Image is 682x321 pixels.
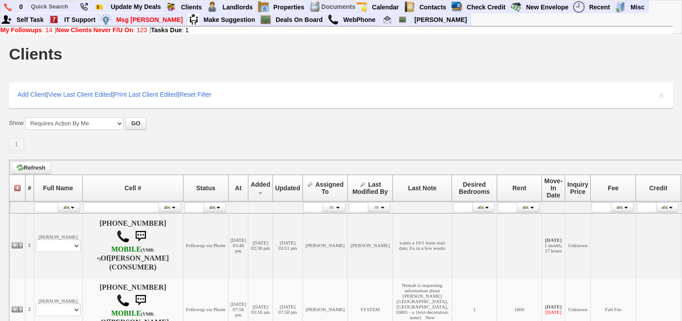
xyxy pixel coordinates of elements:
td: 1 month, 17 hours [542,213,565,277]
td: Documents [321,1,356,13]
span: Credit [649,184,667,192]
span: Assigned To [315,181,344,195]
span: Inquiry Price [567,181,588,195]
a: Msg [PERSON_NAME] [112,14,187,26]
span: Last Note [408,184,437,192]
a: Calendar [368,1,403,13]
td: [DATE] 03:48 pm [228,213,248,277]
a: Misc [627,1,648,13]
b: Tasks Due [151,26,182,34]
img: landlord.png [207,1,218,13]
span: Move-In Date [544,177,562,199]
a: WebPhone [340,14,379,26]
a: Refresh [11,162,51,174]
label: Show [9,119,24,127]
td: [DATE] 02:36 pm [248,213,273,277]
td: Unknown [565,213,591,277]
img: gmoney.png [510,1,521,13]
b: [PERSON_NAME] [109,254,169,262]
td: Followup via Phone [183,213,229,277]
a: New Clients Never F/U On: 123 [56,26,147,34]
a: Make Suggestion [200,14,259,26]
img: sms.png [132,227,149,245]
span: Full Name [43,184,73,192]
img: call.png [116,230,130,243]
b: Verizon Wireless [97,245,154,262]
button: GO [125,117,146,130]
img: myadd.png [1,14,12,25]
b: My Followups [0,26,42,34]
input: Quick Search [27,1,77,12]
a: 1 [9,138,24,150]
a: My Followups: 14 [0,26,52,34]
img: call.png [328,14,339,25]
span: Fee [608,184,618,192]
a: Deals On Board [272,14,327,26]
b: [DATE] [545,304,562,309]
div: | | | [9,82,673,108]
img: help2.png [48,14,60,25]
font: Msg [PERSON_NAME] [116,16,183,23]
span: Updated [275,184,300,192]
h1: Clients [9,46,62,62]
img: chalkboard.png [399,16,406,23]
img: officebldg.png [615,1,626,13]
a: Reset Filter [179,91,212,98]
td: 1 [26,213,34,277]
a: 0 [16,1,27,13]
img: contact.png [404,1,415,13]
a: Self Task [13,14,47,26]
img: money.png [100,14,111,25]
font: MOBILE [111,245,141,253]
img: phone.png [4,3,12,11]
a: Add Client [17,91,47,98]
b: [DATE] [545,237,562,243]
img: creditreport.png [451,1,462,13]
a: Clients [177,1,206,13]
font: (VMB: *) [97,248,154,261]
td: wants a 10/1 lease start date; Fu in a few weeks [392,213,452,277]
a: Contacts [416,1,450,13]
b: New Clients Never F/U On [56,26,133,34]
img: Bookmark.png [95,3,103,11]
a: Tasks Due: 1 [151,26,189,34]
span: At [235,184,242,192]
td: [PERSON_NAME] [34,213,82,277]
img: clients.png [165,1,176,13]
img: chalkboard.png [260,14,271,25]
img: docs.png [309,1,320,13]
img: sms.png [132,291,149,309]
a: IT Support [60,14,99,26]
a: Properties [270,1,308,13]
img: su2.jpg [188,14,199,25]
img: appt_icon.png [356,1,367,13]
img: phone22.png [80,3,88,11]
span: Desired Bedrooms [459,181,490,195]
span: Status [196,184,215,192]
a: New Envelope [522,1,572,13]
span: Last Modified By [352,181,388,195]
a: Check Credit [463,1,509,13]
a: Update My Deals [107,1,165,13]
a: Recent [585,1,614,13]
div: | | [0,26,673,34]
font: [DATE] [546,309,561,315]
span: Rent [512,184,526,192]
img: Renata@HomeSweetHomeProperties.com [384,16,391,23]
a: View Last Client Edited [48,91,112,98]
td: [PERSON_NAME] [303,213,348,277]
td: [DATE] 03:51 pm [273,213,303,277]
span: Cell # [124,184,141,192]
img: properties.png [258,1,269,13]
font: MOBILE [111,309,141,317]
img: call.png [116,294,130,307]
h4: [PHONE_NUMBER] Of (CONSUMER) [85,219,181,271]
img: recent.png [573,1,584,13]
a: [PERSON_NAME] [411,14,470,26]
a: Print Last Client Edited [114,91,178,98]
td: [PERSON_NAME] [348,213,393,277]
a: Landlords [219,1,257,13]
span: Added [251,181,270,188]
th: # [26,175,34,201]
